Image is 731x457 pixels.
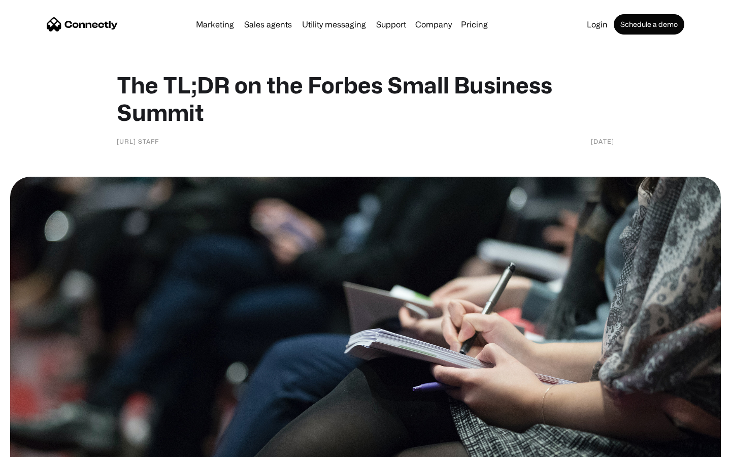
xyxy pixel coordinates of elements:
[614,14,684,35] a: Schedule a demo
[240,20,296,28] a: Sales agents
[20,439,61,453] ul: Language list
[591,136,614,146] div: [DATE]
[457,20,492,28] a: Pricing
[117,71,614,126] h1: The TL;DR on the Forbes Small Business Summit
[415,17,452,31] div: Company
[298,20,370,28] a: Utility messaging
[372,20,410,28] a: Support
[192,20,238,28] a: Marketing
[10,439,61,453] aside: Language selected: English
[117,136,159,146] div: [URL] Staff
[583,20,612,28] a: Login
